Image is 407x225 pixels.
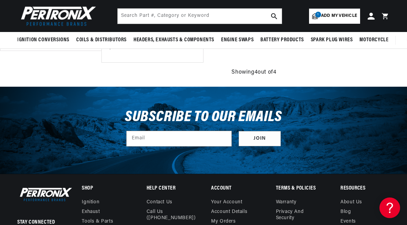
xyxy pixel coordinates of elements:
[231,68,276,77] span: Showing 4 out of 4
[73,32,130,48] summary: Coils & Distributors
[356,32,392,48] summary: Motorcycle
[221,36,254,44] span: Engine Swaps
[147,199,172,207] a: Contact us
[17,36,69,44] span: Ignition Conversions
[82,199,99,207] a: Ignition
[76,36,127,44] span: Coils & Distributors
[260,36,304,44] span: Battery Products
[309,9,360,24] a: 1Add my vehicle
[321,13,357,19] span: Add my vehicle
[125,111,282,124] h3: Subscribe to our emails
[118,9,282,24] input: Search Part #, Category or Keyword
[130,32,218,48] summary: Headers, Exhausts & Components
[359,36,388,44] span: Motorcycle
[340,207,351,217] a: Blog
[311,36,353,44] span: Spark Plug Wires
[127,131,231,146] input: Email
[211,207,247,217] a: Account details
[276,199,297,207] a: Warranty
[267,9,282,24] button: search button
[82,207,100,217] a: Exhaust
[307,32,356,48] summary: Spark Plug Wires
[17,4,97,28] img: Pertronix
[17,186,72,203] img: Pertronix
[340,199,362,207] a: About Us
[218,32,257,48] summary: Engine Swaps
[315,12,321,18] span: 1
[17,32,73,48] summary: Ignition Conversions
[211,199,242,207] a: Your account
[257,32,307,48] summary: Battery Products
[147,207,196,223] a: Call Us ([PHONE_NUMBER])
[239,131,281,147] button: Subscribe
[133,36,214,44] span: Headers, Exhausts & Components
[276,207,320,223] a: Privacy and Security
